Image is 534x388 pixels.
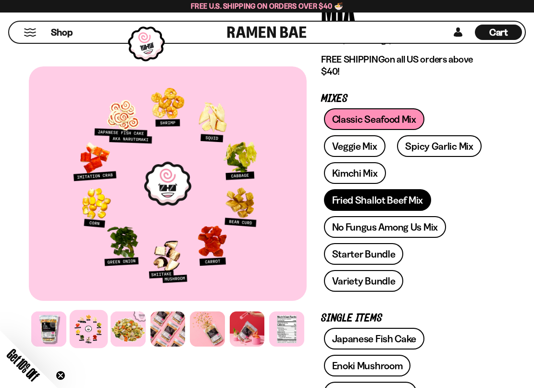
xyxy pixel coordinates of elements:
a: Variety Bundle [324,270,404,292]
span: Get 10% Off [4,346,42,384]
button: Close teaser [56,371,65,380]
strong: FREE SHIPPING [321,53,385,65]
a: Veggie Mix [324,135,385,157]
p: on all US orders above $40! [321,53,491,78]
a: Spicy Garlic Mix [397,135,481,157]
a: Kimchi Mix [324,162,386,184]
a: Fried Shallot Beef Mix [324,189,431,211]
a: No Fungus Among Us Mix [324,216,446,238]
button: Mobile Menu Trigger [24,28,37,37]
a: Japanese Fish Cake [324,328,425,349]
span: Cart [489,26,508,38]
a: Enoki Mushroom [324,355,411,376]
span: Shop [51,26,73,39]
div: Cart [475,22,522,43]
a: Shop [51,25,73,40]
p: Single Items [321,314,491,323]
span: Free U.S. Shipping on Orders over $40 🍜 [191,1,343,11]
a: Starter Bundle [324,243,404,265]
p: Mixes [321,94,491,103]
